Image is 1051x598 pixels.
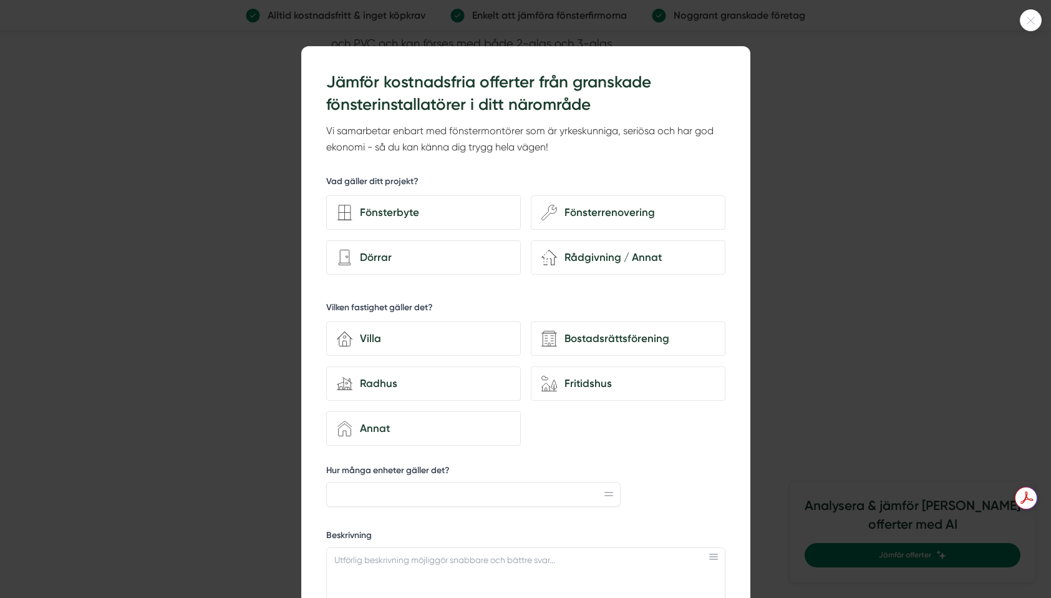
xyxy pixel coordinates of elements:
label: Beskrivning [326,529,725,545]
h5: Vilken fastighet gäller det? [326,301,433,317]
h5: Vad gäller ditt projekt? [326,175,419,191]
label: Hur många enheter gäller det? [326,464,621,480]
p: Vi samarbetar enbart med fönstermontörer som är yrkeskunniga, seriösa och har god ekonomi - så du... [326,123,725,156]
h3: Jämför kostnadsfria offerter från granskade fönsterinstallatörer i ditt närområde [326,71,725,117]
